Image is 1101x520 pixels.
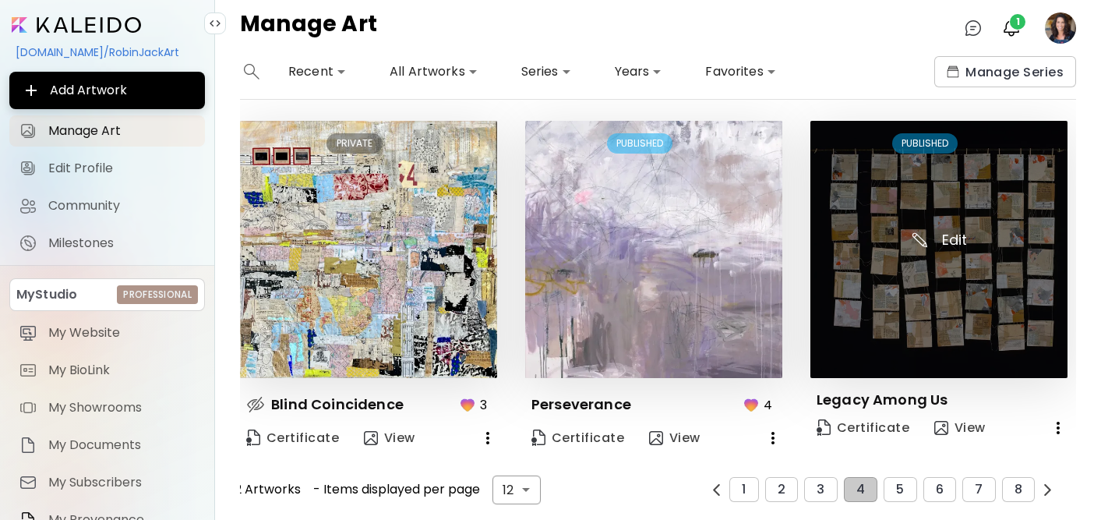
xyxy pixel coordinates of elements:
a: CertificateCertificate [810,412,916,444]
div: PRIVATE [326,133,383,154]
h4: Manage Art [240,12,377,44]
button: Add Artwork [9,72,205,109]
img: Community icon [19,196,37,215]
button: view-artView [358,423,422,454]
button: 5 [884,477,916,502]
button: 2 [765,477,798,502]
p: 4 [764,395,772,415]
div: 12 [492,476,541,504]
a: CertificateCertificate [240,423,345,454]
div: Years [609,59,669,84]
img: item [19,361,37,380]
img: Certificate [246,430,260,446]
a: itemMy BioLink [9,355,205,386]
span: Community [48,198,196,214]
img: collections [947,65,959,78]
img: search [244,64,259,80]
button: 1 [729,477,758,502]
img: thumbnail [240,121,497,378]
div: Recent [282,59,352,84]
img: prev [1042,484,1053,496]
p: 3 [480,395,487,415]
a: itemMy Subscribers [9,467,205,498]
button: 3 [804,477,837,502]
span: Milestones [48,235,196,251]
a: CertificateCertificate [525,423,630,454]
a: itemMy Documents [9,430,205,461]
img: item [19,473,37,492]
span: 12 Artworks [231,483,301,497]
a: itemMy Website [9,317,205,348]
p: Blind Coincidence [271,395,404,414]
span: 6 [936,483,944,497]
img: Manage Art icon [19,122,37,140]
span: - Items displayed per page [313,483,480,497]
img: item [19,436,37,455]
span: 4 [856,483,865,497]
img: collapse [209,17,221,30]
img: hidden [246,395,265,414]
button: 4 [844,477,877,502]
span: Edit Profile [48,161,196,176]
button: collectionsManage Series [934,56,1076,87]
span: 7 [975,483,983,497]
span: 2 [778,483,785,497]
p: Legacy Among Us [817,391,948,409]
span: Certificate [246,430,339,447]
span: My Documents [48,437,196,453]
img: favorites [742,395,760,414]
span: My Showrooms [48,400,196,416]
button: search [240,56,263,87]
button: view-artView [643,423,707,454]
button: 8 [1002,477,1035,502]
a: Community iconCommunity [9,190,205,221]
div: Favorites [699,59,782,84]
div: All Artworks [383,59,484,84]
img: Edit Profile icon [19,159,37,178]
div: Series [515,59,577,84]
div: PUBLISHED [892,133,958,154]
button: 6 [923,477,956,502]
a: completeMilestones iconMilestones [9,228,205,259]
img: item [19,398,37,417]
span: 3 [817,483,824,497]
img: view-art [649,431,663,445]
img: favorites [458,395,477,414]
a: itemMy Showrooms [9,392,205,423]
span: My Website [48,325,196,341]
img: chatIcon [964,19,983,37]
span: My BioLink [48,363,196,378]
button: prev [707,480,726,500]
img: thumbnail [810,121,1067,378]
img: view-art [934,421,948,435]
img: prev [711,484,722,496]
button: prev [1038,480,1057,500]
h6: Professional [123,288,192,302]
button: favorites4 [738,391,782,419]
span: 1 [742,483,746,497]
img: item [19,324,37,342]
img: Milestones icon [19,234,37,253]
button: 7 [962,477,995,502]
a: Edit Profile iconEdit Profile [9,153,205,184]
a: Manage Art iconManage Art [9,115,205,147]
span: Manage Art [48,123,196,139]
img: view-art [364,431,378,445]
p: Perseverance [531,395,631,414]
button: bellIcon1 [998,15,1025,41]
span: 1 [1010,14,1025,30]
span: Certificate [531,430,624,447]
button: favorites3 [454,391,497,419]
span: View [649,430,700,447]
span: Add Artwork [22,81,192,100]
span: 5 [896,483,904,497]
span: Manage Series [947,64,1064,80]
img: bellIcon [1002,19,1021,37]
span: View [364,430,415,447]
img: Certificate [531,430,545,446]
img: Certificate [817,419,831,436]
button: view-artView [928,412,992,444]
div: PUBLISHED [607,133,672,154]
img: thumbnail [525,121,782,378]
p: MyStudio [16,285,77,304]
